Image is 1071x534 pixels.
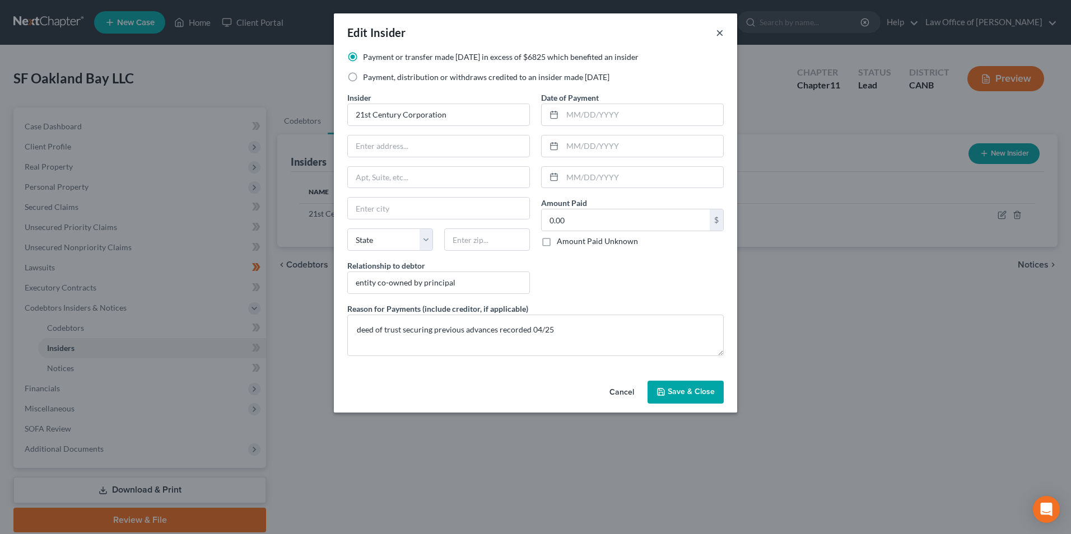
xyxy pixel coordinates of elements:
button: Cancel [600,382,643,404]
input: -- [348,272,529,293]
input: Enter address... [348,135,529,157]
label: Date of Payment [541,92,599,104]
input: MM/DD/YYYY [562,104,723,125]
label: Relationship to debtor [347,260,425,271]
button: Save & Close [648,381,724,404]
label: Reason for Payments (include creditor, if applicable) [347,303,528,315]
span: Edit [347,26,368,39]
span: Insider [347,93,371,102]
input: 0.00 [542,209,710,231]
button: × [716,26,724,39]
input: Enter name... [348,104,529,125]
input: MM/DD/YYYY [562,167,723,188]
div: Open Intercom Messenger [1033,496,1060,523]
label: Payment or transfer made [DATE] in excess of $6825 which benefited an insider [363,51,639,63]
label: Amount Paid [541,197,587,209]
label: Amount Paid Unknown [557,236,638,247]
span: Save & Close [668,387,715,397]
div: $ [710,209,723,231]
input: MM/DD/YYYY [562,135,723,157]
input: Enter zip... [444,228,530,251]
span: Insider [370,26,406,39]
input: Enter city [348,198,529,219]
input: Apt, Suite, etc... [348,167,529,188]
label: Payment, distribution or withdraws credited to an insider made [DATE] [363,72,609,83]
